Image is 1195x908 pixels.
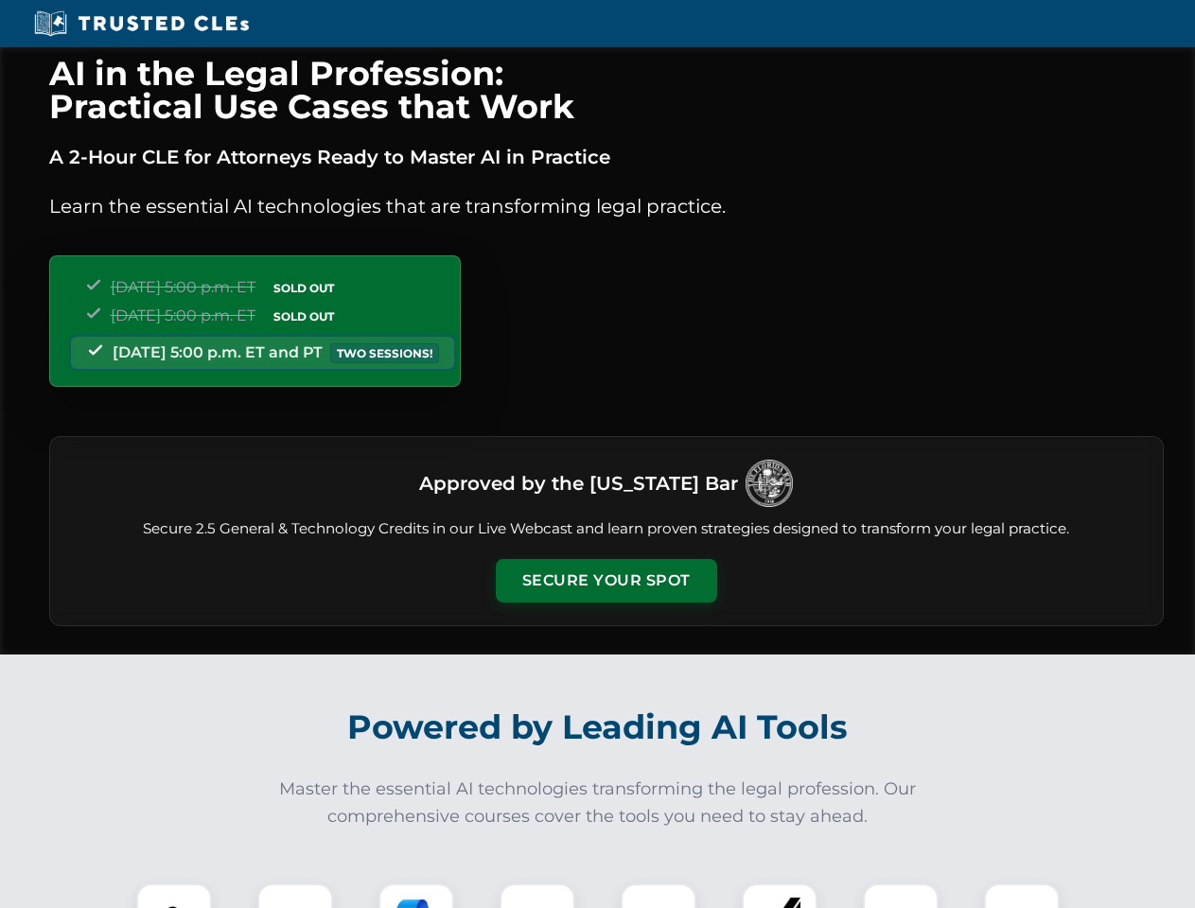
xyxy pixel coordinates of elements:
h2: Powered by Leading AI Tools [74,694,1122,760]
p: Master the essential AI technologies transforming the legal profession. Our comprehensive courses... [267,776,929,830]
span: [DATE] 5:00 p.m. ET [111,278,255,296]
img: Trusted CLEs [28,9,255,38]
p: Learn the essential AI technologies that are transforming legal practice. [49,191,1164,221]
p: Secure 2.5 General & Technology Credits in our Live Webcast and learn proven strategies designed ... [73,518,1140,540]
img: Logo [746,460,793,507]
h1: AI in the Legal Profession: Practical Use Cases that Work [49,57,1164,123]
span: SOLD OUT [267,306,341,326]
p: A 2-Hour CLE for Attorneys Ready to Master AI in Practice [49,142,1164,172]
span: SOLD OUT [267,278,341,298]
h3: Approved by the [US_STATE] Bar [419,466,738,500]
button: Secure Your Spot [496,559,717,602]
span: [DATE] 5:00 p.m. ET [111,306,255,324]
